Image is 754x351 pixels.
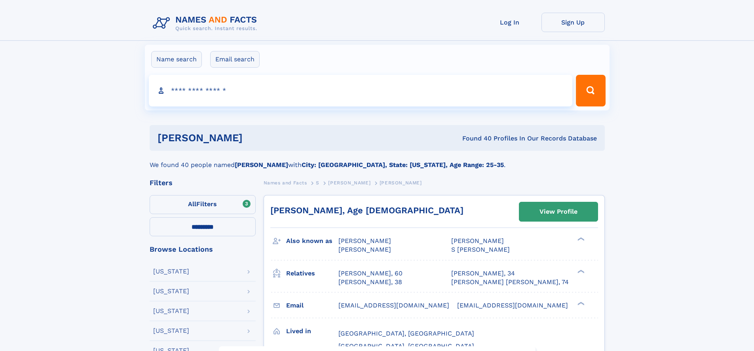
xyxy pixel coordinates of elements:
[316,180,319,186] span: S
[302,161,504,169] b: City: [GEOGRAPHIC_DATA], State: [US_STATE], Age Range: 25-35
[150,195,256,214] label: Filters
[286,267,338,280] h3: Relatives
[150,151,605,170] div: We found 40 people named with .
[380,180,422,186] span: [PERSON_NAME]
[338,330,474,337] span: [GEOGRAPHIC_DATA], [GEOGRAPHIC_DATA]
[539,203,577,221] div: View Profile
[338,302,449,309] span: [EMAIL_ADDRESS][DOMAIN_NAME]
[188,200,196,208] span: All
[338,269,403,278] a: [PERSON_NAME], 60
[150,246,256,253] div: Browse Locations
[210,51,260,68] label: Email search
[151,51,202,68] label: Name search
[338,237,391,245] span: [PERSON_NAME]
[338,278,402,286] a: [PERSON_NAME], 38
[149,75,573,106] input: search input
[328,178,370,188] a: [PERSON_NAME]
[338,246,391,253] span: [PERSON_NAME]
[519,202,598,221] a: View Profile
[457,302,568,309] span: [EMAIL_ADDRESS][DOMAIN_NAME]
[316,178,319,188] a: S
[328,180,370,186] span: [PERSON_NAME]
[286,324,338,338] h3: Lived in
[153,268,189,275] div: [US_STATE]
[153,308,189,314] div: [US_STATE]
[153,288,189,294] div: [US_STATE]
[270,205,463,215] a: [PERSON_NAME], Age [DEMOGRAPHIC_DATA]
[153,328,189,334] div: [US_STATE]
[264,178,307,188] a: Names and Facts
[451,246,510,253] span: S [PERSON_NAME]
[575,269,585,274] div: ❯
[352,134,597,143] div: Found 40 Profiles In Our Records Database
[451,278,569,286] a: [PERSON_NAME] [PERSON_NAME], 74
[150,179,256,186] div: Filters
[576,75,605,106] button: Search Button
[451,237,504,245] span: [PERSON_NAME]
[541,13,605,32] a: Sign Up
[575,301,585,306] div: ❯
[158,133,353,143] h1: [PERSON_NAME]
[286,234,338,248] h3: Also known as
[338,342,474,350] span: [GEOGRAPHIC_DATA], [GEOGRAPHIC_DATA]
[235,161,288,169] b: [PERSON_NAME]
[451,269,515,278] a: [PERSON_NAME], 34
[286,299,338,312] h3: Email
[478,13,541,32] a: Log In
[150,13,264,34] img: Logo Names and Facts
[575,237,585,242] div: ❯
